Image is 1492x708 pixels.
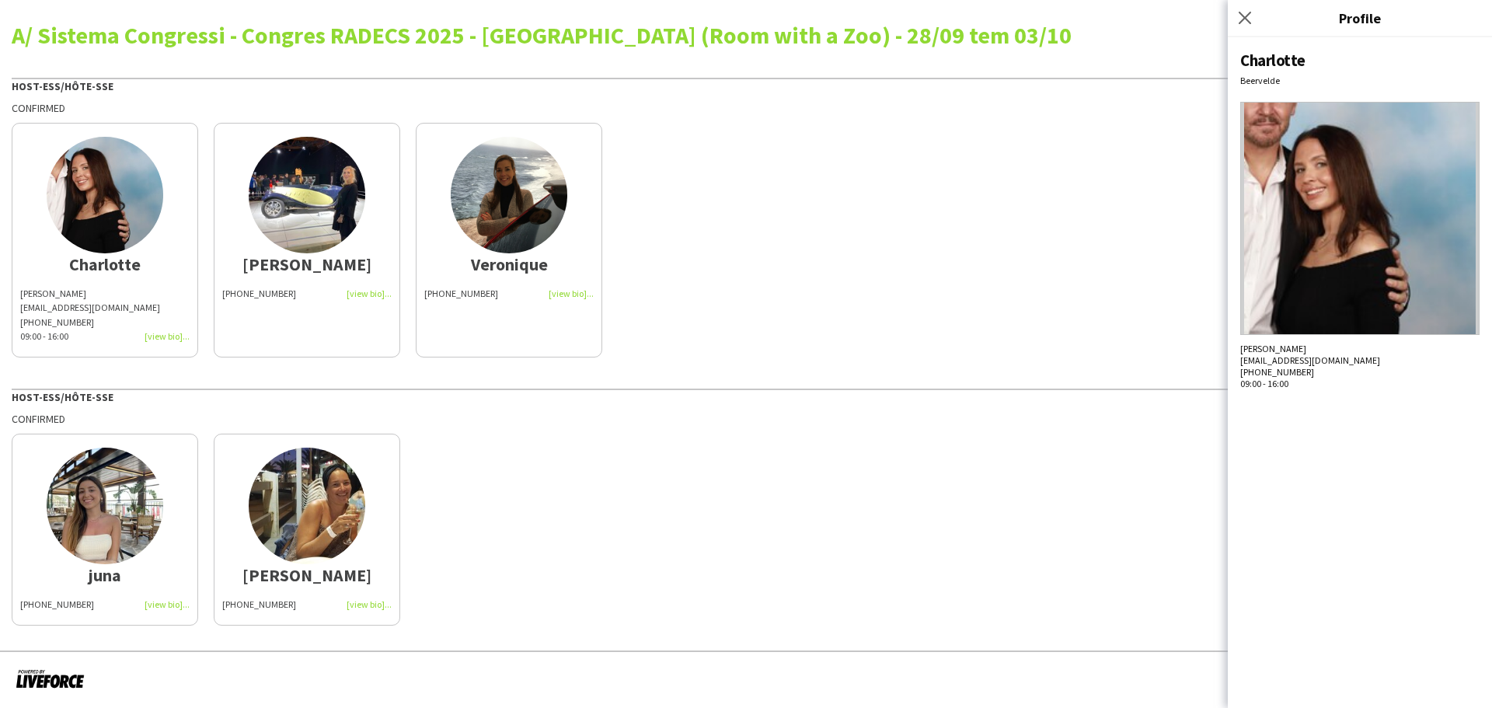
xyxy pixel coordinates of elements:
img: Powered by Liveforce [16,668,85,689]
div: Confirmed [12,412,1480,426]
div: Veronique [424,257,594,271]
img: thumb-15913786185eda82bac3841.jpeg [451,137,567,253]
div: [EMAIL_ADDRESS][DOMAIN_NAME] [1240,354,1480,366]
div: [PERSON_NAME] [222,568,392,582]
div: [PHONE_NUMBER] [20,316,190,330]
div: [PERSON_NAME] [222,257,392,271]
div: Beervelde [1240,75,1480,86]
img: Crew avatar or photo [1240,102,1480,335]
div: Host-ess/Hôte-sse [12,389,1480,404]
div: [PHONE_NUMBER] [1240,366,1480,378]
div: Charlotte [20,257,190,271]
div: Confirmed [12,101,1480,115]
span: [PHONE_NUMBER] [20,598,94,610]
img: thumb-664c8c4084106.jpeg [47,448,163,564]
div: 09:00 - 16:00 [1240,378,1480,389]
div: [PERSON_NAME] [1240,343,1480,389]
div: A/ Sistema Congressi - Congres RADECS 2025 - [GEOGRAPHIC_DATA] (Room with a Zoo) - 28/09 tem 03/10 [12,23,1480,47]
span: [PHONE_NUMBER] [222,598,296,610]
div: Charlotte [1240,50,1480,71]
div: [EMAIL_ADDRESS][DOMAIN_NAME] [20,301,190,315]
span: [PHONE_NUMBER] [222,288,296,299]
span: [PHONE_NUMBER] [424,288,498,299]
h3: Profile [1228,8,1492,28]
img: thumb-617a809defc6d.jpeg [249,137,365,253]
div: [PERSON_NAME] [20,287,190,344]
div: juna [20,568,190,582]
img: thumb-5ed675973da1c.jpeg [249,448,365,564]
div: 09:00 - 16:00 [20,330,190,344]
div: Host-ess/Hôte-sse [12,78,1480,93]
img: thumb-6787dae4be4e4.jpeg [47,137,163,253]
